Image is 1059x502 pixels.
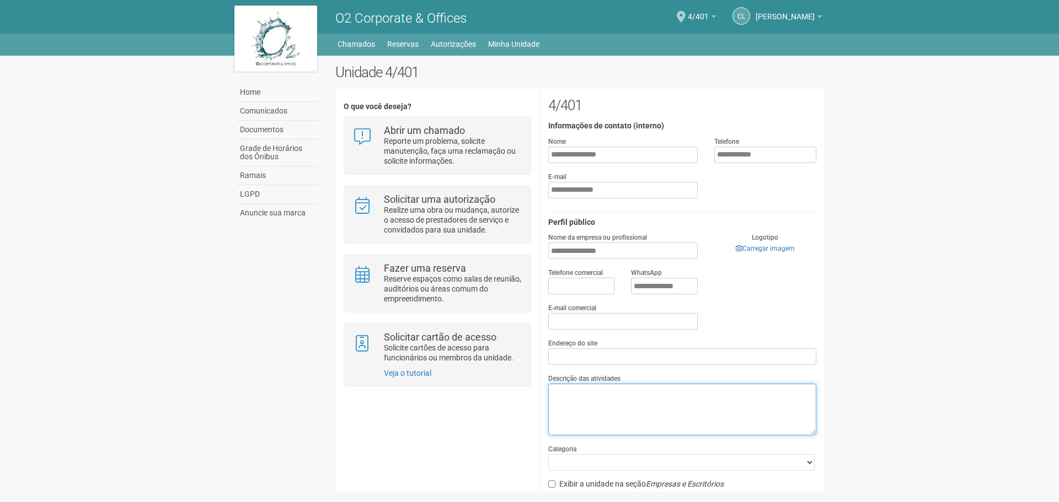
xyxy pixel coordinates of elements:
[352,126,522,166] a: Abrir um chamado Reporte um problema, solicite manutenção, faça uma reclamação ou solicite inform...
[548,233,647,242] label: Nome da empresa ou profissional
[387,36,419,52] a: Reservas
[335,10,467,26] span: O2 Corporate & Offices
[384,274,522,304] p: Reserve espaços como salas de reunião, auditórios ou áreas comum do empreendimento.
[237,83,319,102] a: Home
[548,479,724,490] label: Exibir a unidade na seção
[732,242,798,255] button: Carregar imagem
[548,172,566,182] label: E-mail
[384,136,522,166] p: Reporte um problema, solicite manutenção, faça uma reclamação ou solicite informações.
[352,263,522,304] a: Fazer uma reserva Reserve espaços como salas de reunião, auditórios ou áreas comum do empreendime...
[237,102,319,121] a: Comunicados
[548,122,816,130] h4: Informações de contato (interno)
[548,481,555,488] input: Exibir a unidade na seçãoEmpresas e Escritórios
[237,166,319,185] a: Ramais
[384,125,465,136] strong: Abrir um chamado
[237,204,319,222] a: Anuncie sua marca
[384,369,431,377] a: Veja o tutorial
[548,97,816,114] h2: 4/401
[646,479,724,488] em: Empresas e Escritórios
[344,102,531,111] h4: O que você deseja?
[237,139,319,166] a: Grade de Horários dos Ônibus
[756,14,822,23] a: [PERSON_NAME]
[431,36,476,52] a: Autorizações
[631,268,662,278] label: WhatsApp
[548,218,816,226] h4: Perfil público
[237,121,319,139] a: Documentos
[688,2,709,21] span: 4/401
[384,331,496,343] strong: Solicitar cartão de acesso
[732,7,750,25] a: CL
[548,303,596,313] label: E-mail comercial
[548,268,603,278] label: Telefone comercial
[548,137,566,147] label: Nome
[384,205,522,235] p: Realize uma obra ou mudança, autorize o acesso de prestadores de serviço e convidados para sua un...
[234,6,317,72] img: logo.jpg
[688,14,716,23] a: 4/401
[548,374,621,384] label: Descrição das atividades
[488,36,539,52] a: Minha Unidade
[714,137,739,147] label: Telefone
[335,64,825,80] h2: Unidade 4/401
[237,185,319,204] a: LGPD
[352,195,522,235] a: Solicitar uma autorização Realize uma obra ou mudança, autorize o acesso de prestadores de serviç...
[548,444,576,454] label: Categoria
[384,262,466,274] strong: Fazer uma reserva
[352,332,522,363] a: Solicitar cartão de acesso Solicite cartões de acesso para funcionários ou membros da unidade.
[756,2,815,21] span: Claudia Luíza Soares de Castro
[338,36,375,52] a: Chamados
[384,193,495,205] strong: Solicitar uma autorização
[548,338,597,348] label: Endereço do site
[752,233,778,242] label: Logotipo
[384,343,522,363] p: Solicite cartões de acesso para funcionários ou membros da unidade.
